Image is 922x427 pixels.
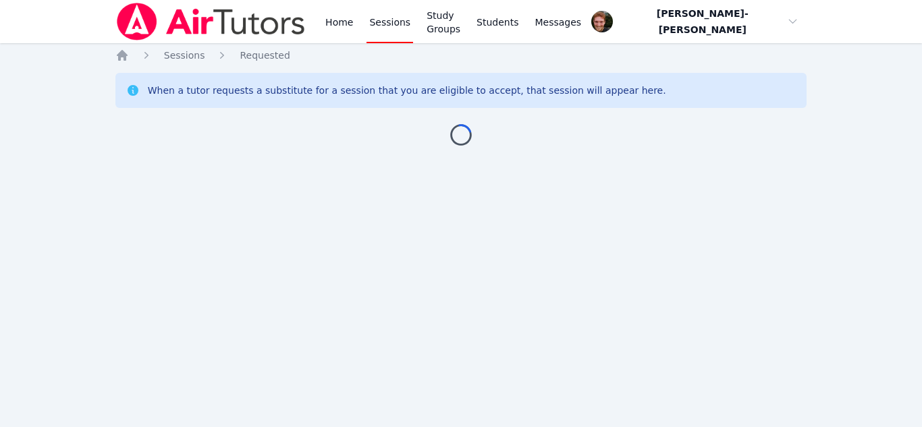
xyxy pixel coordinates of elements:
[240,49,290,62] a: Requested
[164,50,205,61] span: Sessions
[240,50,290,61] span: Requested
[115,3,306,40] img: Air Tutors
[535,16,582,29] span: Messages
[148,84,666,97] div: When a tutor requests a substitute for a session that you are eligible to accept, that session wi...
[164,49,205,62] a: Sessions
[115,49,807,62] nav: Breadcrumb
